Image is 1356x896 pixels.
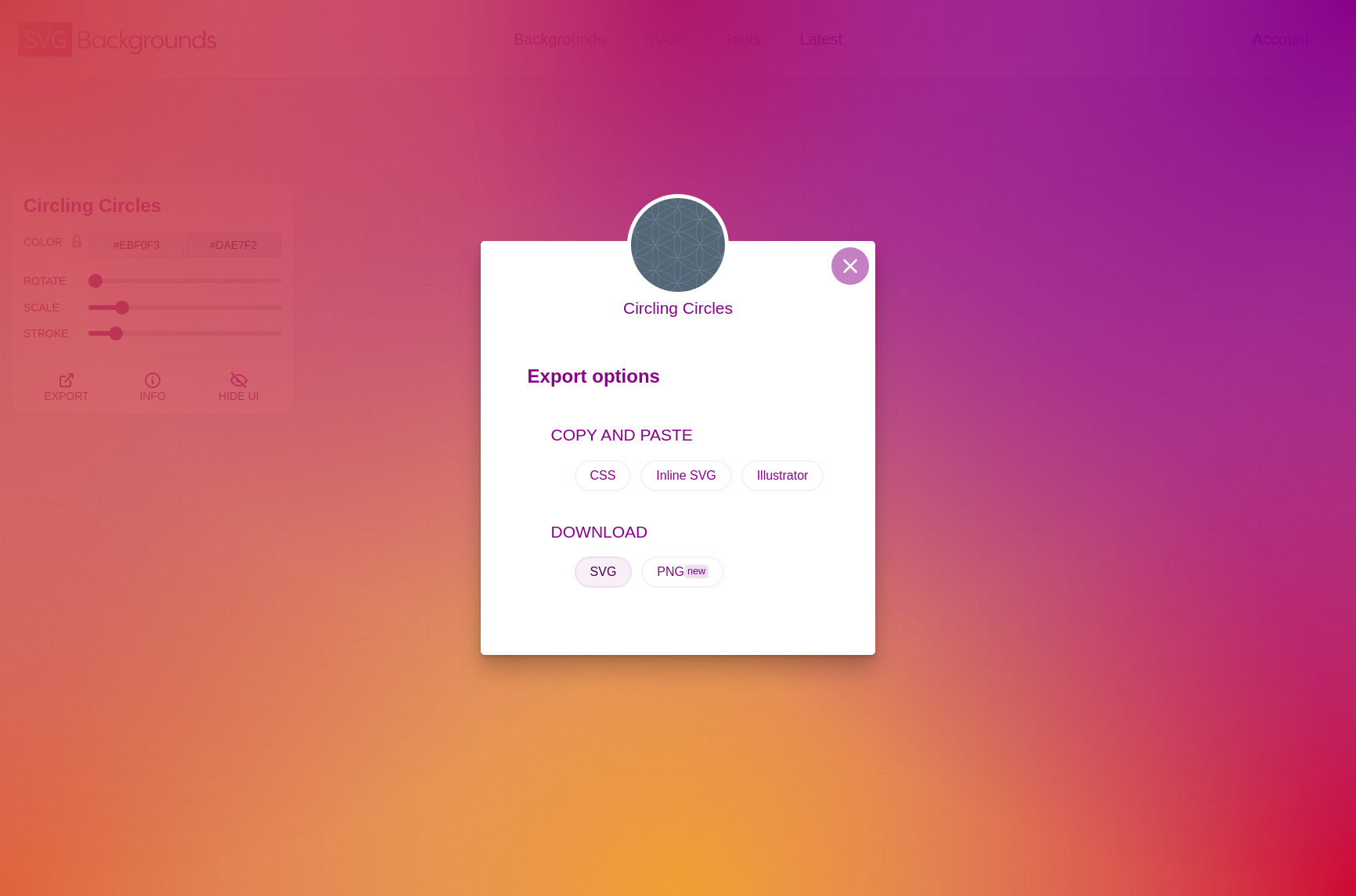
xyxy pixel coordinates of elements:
p: Export options [528,358,829,402]
p: COPY AND PASTE [551,423,829,448]
button: CSS [575,460,632,491]
span: new [684,565,709,578]
button: PNGnew [641,556,724,588]
p: DOWNLOAD [551,520,829,545]
img: intersecting outlined circles formation pattern [627,194,729,296]
button: Inline SVG [640,460,731,491]
p: Circling Circles [623,296,733,321]
button: SVG [575,556,633,588]
button: Illustrator [741,460,824,491]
